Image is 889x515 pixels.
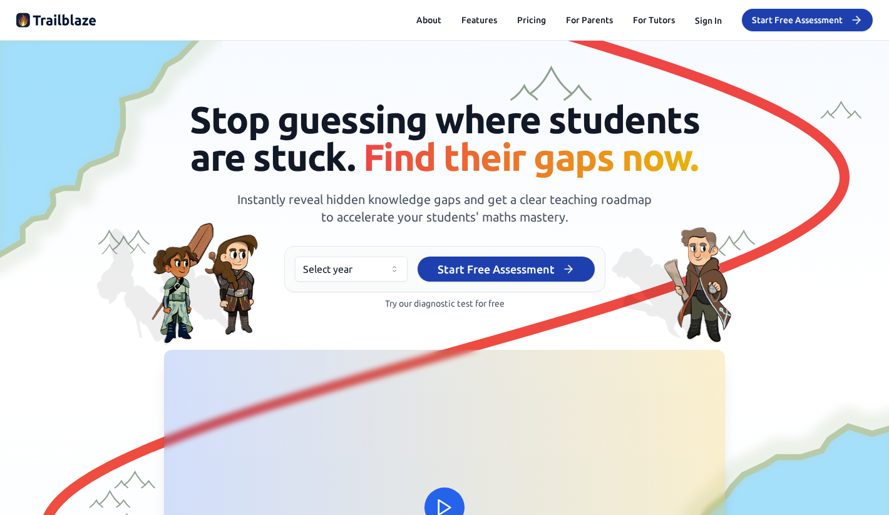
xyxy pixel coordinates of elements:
button: Sign In [695,14,722,27]
span: Stop guessing where students are stuck. [190,98,699,178]
button: Features [461,14,497,26]
a: For Tutors [633,14,675,26]
button: Start Free Assessment [418,257,595,282]
button: Pricing [517,14,546,26]
button: Start Free Assessment [742,9,873,31]
button: About [416,14,441,26]
a: For Parents [566,14,613,26]
span: Instantly reveal hidden knowledge gaps and get a clear teaching roadmap to accelerate your studen... [237,192,652,224]
img: Trailblaze [16,10,96,30]
button: Sign In [695,13,722,28]
span: Try our diagnostic test for free [385,298,505,308]
span: Find their gaps now. [363,136,699,178]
